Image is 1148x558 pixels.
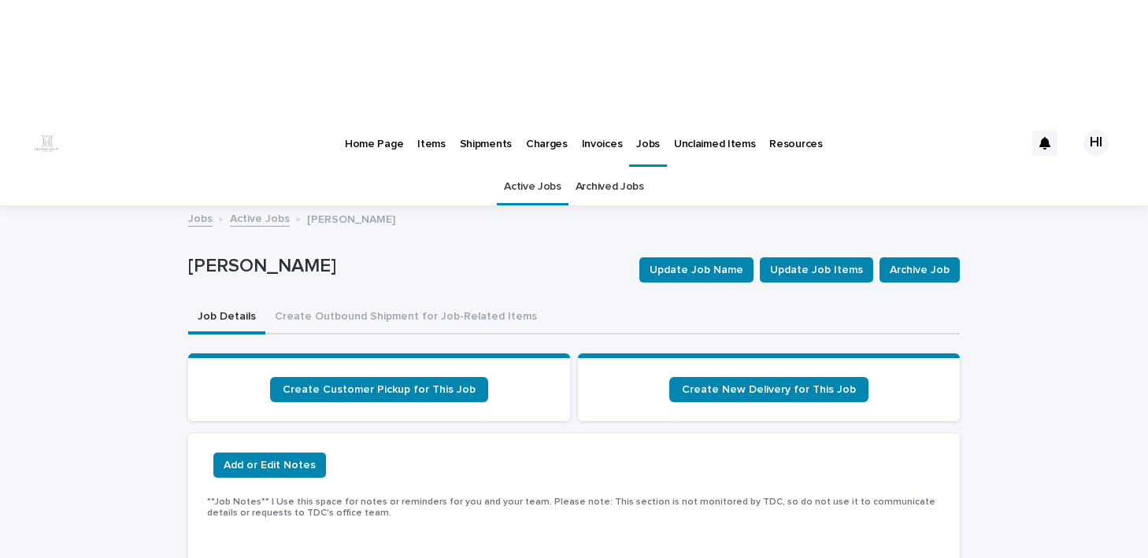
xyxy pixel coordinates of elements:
a: Archived Jobs [576,168,644,205]
a: Resources [762,118,829,167]
span: Create New Delivery for This Job [682,384,856,395]
p: Invoices [582,118,623,151]
a: Jobs [629,118,667,164]
img: rFppfwJhMD6o5gAxizJp-agDVNoPONxyjlINSfyTmO4 [31,127,63,159]
span: Update Job Name [650,262,743,278]
p: [PERSON_NAME] [188,255,627,278]
a: Shipments [453,118,519,167]
button: Create Outbound Shipment for Job-Related Items [265,301,546,334]
span: Add or Edit Notes [224,457,316,473]
a: Active Jobs [504,168,561,205]
p: Resources [769,118,822,151]
span: Archive Job [890,262,950,278]
a: Charges [519,118,575,167]
a: Create Customer Pickup for This Job [270,377,488,402]
p: Unclaimed Items [674,118,755,151]
button: Update Job Name [639,257,754,283]
a: Jobs [188,209,213,227]
p: Jobs [636,118,660,151]
button: Update Job Items [760,257,873,283]
span: Update Job Items [770,262,863,278]
a: Items [410,118,452,167]
a: Home Page [338,118,410,167]
a: Create New Delivery for This Job [669,377,868,402]
p: Charges [526,118,568,151]
span: **Job Notes** | Use this space for notes or reminders for you and your team. Please note: This se... [207,497,935,518]
button: Add or Edit Notes [213,453,326,478]
a: Active Jobs [230,209,290,227]
button: Job Details [188,301,265,334]
p: Home Page [345,118,403,151]
p: Items [417,118,445,151]
a: Invoices [575,118,630,167]
div: HI [1083,131,1109,156]
p: [PERSON_NAME] [307,209,395,227]
a: Unclaimed Items [667,118,762,167]
span: Create Customer Pickup for This Job [283,384,476,395]
p: Shipments [460,118,512,151]
button: Archive Job [880,257,960,283]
